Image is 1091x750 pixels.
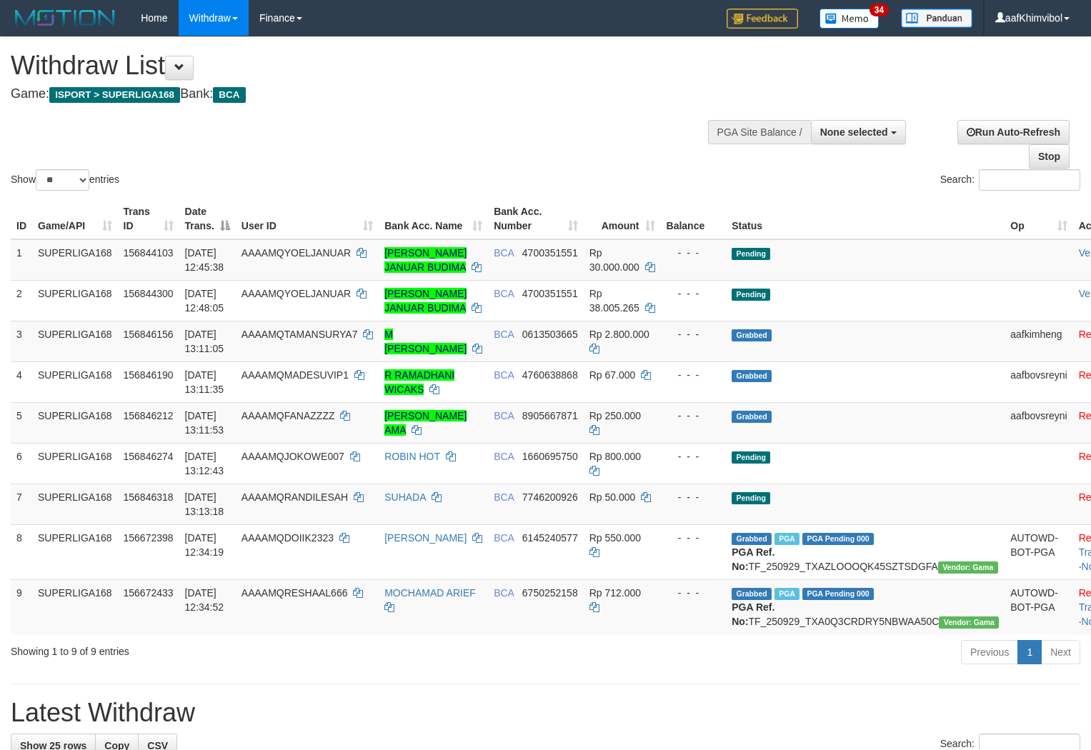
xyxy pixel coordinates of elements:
[185,369,224,395] span: [DATE] 13:11:35
[124,369,174,381] span: 156846190
[494,329,514,340] span: BCA
[241,288,351,299] span: AAAAMQYOELJANUAR
[667,586,721,600] div: - - -
[667,286,721,301] div: - - -
[32,484,118,524] td: SUPERLIGA168
[384,329,467,354] a: M [PERSON_NAME]
[940,169,1080,191] label: Search:
[726,579,1005,634] td: TF_250929_TXA0Q3CRDRY5NBWAA50C
[589,288,639,314] span: Rp 38.005.265
[384,288,467,314] a: [PERSON_NAME] JANUAR BUDIMA
[1005,524,1072,579] td: AUTOWD-BOT-PGA
[1017,640,1042,664] a: 1
[32,524,118,579] td: SUPERLIGA168
[49,87,180,103] span: ISPORT > SUPERLIGA168
[732,248,770,260] span: Pending
[384,451,440,462] a: ROBIN HOT
[727,9,798,29] img: Feedback.jpg
[732,546,774,572] b: PGA Ref. No:
[522,288,578,299] span: Copy 4700351551 to clipboard
[494,532,514,544] span: BCA
[774,533,799,545] span: Marked by aafsoycanthlai
[522,451,578,462] span: Copy 1660695750 to clipboard
[11,87,713,101] h4: Game: Bank:
[494,369,514,381] span: BCA
[36,169,89,191] select: Showentries
[522,247,578,259] span: Copy 4700351551 to clipboard
[11,402,32,443] td: 5
[667,490,721,504] div: - - -
[32,321,118,361] td: SUPERLIGA168
[589,329,649,340] span: Rp 2.800.000
[185,410,224,436] span: [DATE] 13:11:53
[124,288,174,299] span: 156844300
[384,410,467,436] a: [PERSON_NAME] AMA
[667,531,721,545] div: - - -
[185,491,224,517] span: [DATE] 13:13:18
[589,491,636,503] span: Rp 50.000
[124,587,174,599] span: 156672433
[179,199,236,239] th: Date Trans.: activate to sort column descending
[494,247,514,259] span: BCA
[1005,199,1072,239] th: Op: activate to sort column ascending
[11,443,32,484] td: 6
[732,492,770,504] span: Pending
[589,451,641,462] span: Rp 800.000
[494,288,514,299] span: BCA
[384,369,454,395] a: R RAMADHANI WICAKS
[1005,361,1072,402] td: aafbovsreyni
[1029,144,1070,169] a: Stop
[124,410,174,421] span: 156846212
[589,410,641,421] span: Rp 250.000
[11,699,1080,727] h1: Latest Withdraw
[732,289,770,301] span: Pending
[939,616,999,629] span: Vendor URL: https://trx31.1velocity.biz
[11,280,32,321] td: 2
[124,532,174,544] span: 156672398
[938,561,998,574] span: Vendor URL: https://trx31.1velocity.biz
[589,587,641,599] span: Rp 712.000
[811,120,906,144] button: None selected
[241,451,344,462] span: AAAAMQJOKOWE007
[488,199,584,239] th: Bank Acc. Number: activate to sort column ascending
[11,484,32,524] td: 7
[732,601,774,627] b: PGA Ref. No:
[241,491,348,503] span: AAAAMQRANDILESAH
[522,587,578,599] span: Copy 6750252158 to clipboard
[820,126,888,138] span: None selected
[236,199,379,239] th: User ID: activate to sort column ascending
[11,639,444,659] div: Showing 1 to 9 of 9 entries
[241,329,358,340] span: AAAAMQTAMANSURYA7
[32,443,118,484] td: SUPERLIGA168
[384,247,467,273] a: [PERSON_NAME] JANUAR BUDIMA
[185,587,224,613] span: [DATE] 12:34:52
[124,491,174,503] span: 156846318
[901,9,972,28] img: panduan.png
[957,120,1070,144] a: Run Auto-Refresh
[379,199,488,239] th: Bank Acc. Name: activate to sort column ascending
[124,329,174,340] span: 156846156
[384,491,426,503] a: SUHADA
[241,587,348,599] span: AAAAMQRESHAAL666
[494,587,514,599] span: BCA
[11,7,119,29] img: MOTION_logo.png
[185,532,224,558] span: [DATE] 12:34:19
[661,199,727,239] th: Balance
[732,533,772,545] span: Grabbed
[11,524,32,579] td: 8
[732,451,770,464] span: Pending
[241,247,351,259] span: AAAAMQYOELJANUAR
[241,532,334,544] span: AAAAMQDOIIK2323
[11,239,32,281] td: 1
[384,587,476,599] a: MOCHAMAD ARIEF
[494,410,514,421] span: BCA
[1041,640,1080,664] a: Next
[589,532,641,544] span: Rp 550.000
[774,588,799,600] span: Marked by aafsoycanthlai
[589,369,636,381] span: Rp 67.000
[32,199,118,239] th: Game/API: activate to sort column ascending
[185,329,224,354] span: [DATE] 13:11:05
[1005,579,1072,634] td: AUTOWD-BOT-PGA
[522,532,578,544] span: Copy 6145240577 to clipboard
[185,288,224,314] span: [DATE] 12:48:05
